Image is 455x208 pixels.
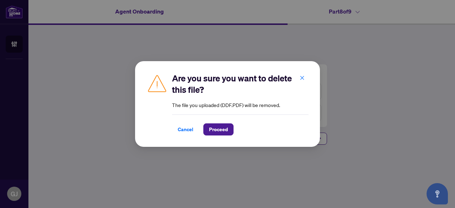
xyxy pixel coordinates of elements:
button: Proceed [203,123,234,135]
img: caution [146,73,168,94]
span: close [300,75,305,80]
button: Open asap [427,183,448,204]
div: The file you uploaded (DDF.PDF) will be removed. [172,73,309,135]
h2: Are you sure you want to delete this file? [172,73,309,95]
button: Cancel [172,123,199,135]
span: Cancel [178,124,193,135]
span: Proceed [209,124,228,135]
